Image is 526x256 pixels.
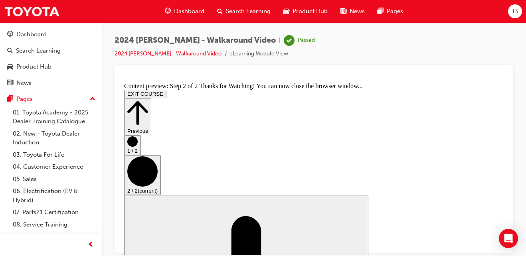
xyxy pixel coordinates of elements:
[279,36,281,45] span: |
[10,230,99,243] a: 09. Technical Training
[6,69,17,75] span: 1 / 2
[10,185,99,206] a: 06. Electrification (EV & Hybrid)
[226,7,271,16] span: Search Learning
[115,50,221,57] a: 2024 [PERSON_NAME] - Walkaround Video
[7,80,13,87] span: news-icon
[293,7,328,16] span: Product Hub
[10,128,99,149] a: 02. New - Toyota Dealer Induction
[378,6,384,16] span: pages-icon
[16,46,61,55] div: Search Learning
[6,49,27,55] span: Previous
[211,3,277,20] a: search-iconSearch Learning
[16,62,51,71] div: Product Hub
[3,19,30,56] button: Previous
[3,76,99,91] a: News
[10,161,99,173] a: 04. Customer Experience
[387,7,403,16] span: Pages
[283,6,289,16] span: car-icon
[6,108,17,114] span: 2 / 2
[16,95,33,104] div: Pages
[3,3,383,10] div: Content preview: Step 2 of 2 Thanks for Watching! You can now close the browser window...
[7,31,13,38] span: guage-icon
[7,47,13,55] span: search-icon
[90,94,95,104] span: up-icon
[4,2,60,20] img: Trak
[3,56,20,76] button: 1 / 2
[115,36,276,45] span: 2024 [PERSON_NAME] - Walkaround Video
[10,219,99,231] a: 08. Service Training
[508,4,522,18] button: TS
[229,49,288,59] li: eLearning Module View
[3,92,99,106] button: Pages
[16,30,47,39] div: Dashboard
[158,3,211,20] a: guage-iconDashboard
[298,37,315,44] div: Passed
[17,108,37,114] span: (current)
[340,6,346,16] span: news-icon
[334,3,371,20] a: news-iconNews
[165,6,171,16] span: guage-icon
[174,7,204,16] span: Dashboard
[3,43,99,58] a: Search Learning
[3,27,99,42] a: Dashboard
[88,240,94,250] span: prev-icon
[3,59,99,74] a: Product Hub
[277,3,334,20] a: car-iconProduct Hub
[284,35,295,46] span: learningRecordVerb_PASS-icon
[10,149,99,161] a: 03. Toyota For Life
[10,206,99,219] a: 07. Parts21 Certification
[3,10,45,19] button: EXIT COURSE
[7,63,13,71] span: car-icon
[512,7,518,16] span: TS
[499,229,518,248] div: Open Intercom Messenger
[3,26,99,92] button: DashboardSearch LearningProduct HubNews
[7,96,13,103] span: pages-icon
[10,173,99,185] a: 05. Sales
[371,3,409,20] a: pages-iconPages
[217,6,223,16] span: search-icon
[10,106,99,128] a: 01. Toyota Academy - 2025 Dealer Training Catalogue
[350,7,365,16] span: News
[3,76,40,116] button: 2 / 2(current)
[16,79,32,88] div: News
